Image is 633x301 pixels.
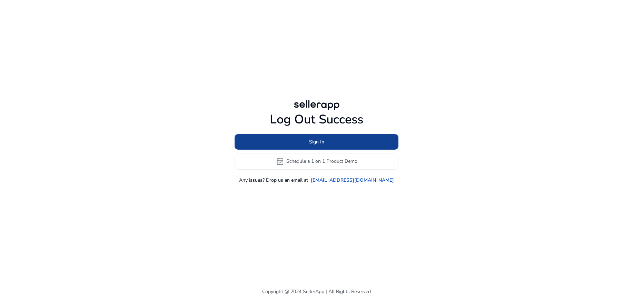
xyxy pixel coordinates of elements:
[309,138,324,146] span: Sign In
[239,177,308,184] p: Any issues? Drop us an email at
[311,177,394,184] a: [EMAIL_ADDRESS][DOMAIN_NAME]
[235,112,398,127] h1: Log Out Success
[235,153,398,170] button: event_availableSchedule a 1 on 1 Product Demo
[235,134,398,150] button: Sign In
[276,157,284,165] span: event_available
